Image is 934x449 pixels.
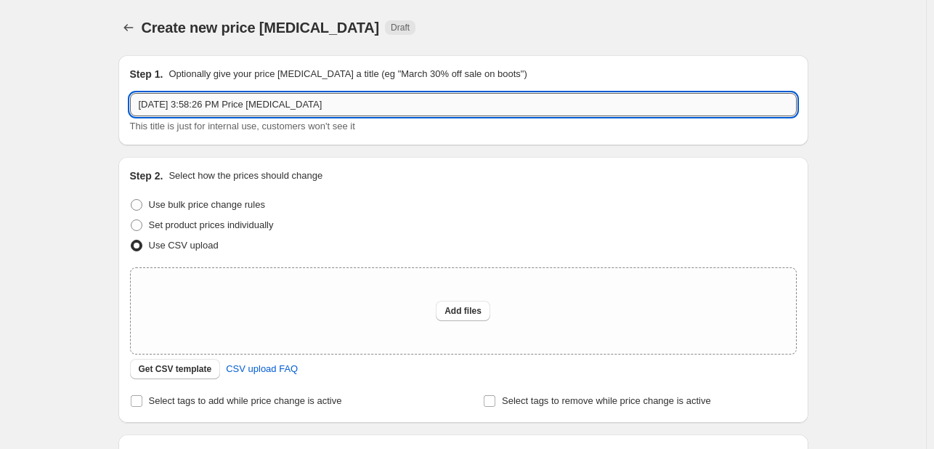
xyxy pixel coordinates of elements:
[130,169,163,183] h2: Step 2.
[168,169,322,183] p: Select how the prices should change
[391,22,410,33] span: Draft
[502,395,711,406] span: Select tags to remove while price change is active
[142,20,380,36] span: Create new price [MEDICAL_DATA]
[168,67,527,81] p: Optionally give your price [MEDICAL_DATA] a title (eg "March 30% off sale on boots")
[149,219,274,230] span: Set product prices individually
[444,305,482,317] span: Add files
[149,240,219,251] span: Use CSV upload
[149,395,342,406] span: Select tags to add while price change is active
[149,199,265,210] span: Use bulk price change rules
[226,362,298,376] span: CSV upload FAQ
[130,67,163,81] h2: Step 1.
[130,359,221,379] button: Get CSV template
[436,301,490,321] button: Add files
[118,17,139,38] button: Price change jobs
[130,93,797,116] input: 30% off holiday sale
[130,121,355,132] span: This title is just for internal use, customers won't see it
[139,363,212,375] span: Get CSV template
[217,357,306,381] a: CSV upload FAQ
